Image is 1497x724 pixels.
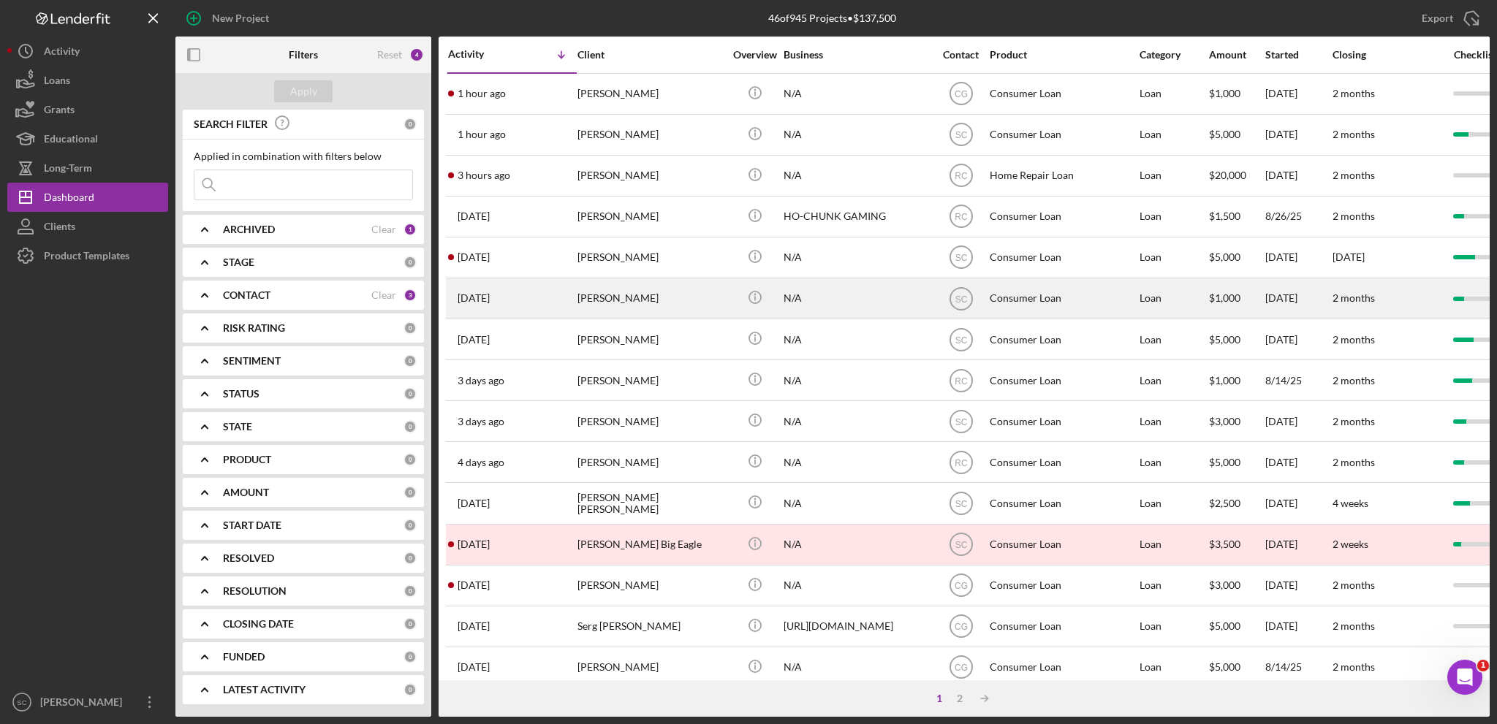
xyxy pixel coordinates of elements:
[784,361,930,400] div: N/A
[1333,251,1365,263] time: [DATE]
[955,581,968,591] text: CG
[577,607,724,646] div: Serg [PERSON_NAME]
[1140,648,1208,687] div: Loan
[371,289,396,301] div: Clear
[223,454,271,465] b: PRODUCT
[1209,648,1264,687] div: $5,000
[1209,279,1264,318] div: $1,000
[1447,660,1482,695] iframe: Intercom live chat
[403,584,417,598] div: 0
[1333,333,1375,346] time: 2 months
[1209,156,1264,195] div: $20,000
[175,4,284,33] button: New Project
[1140,238,1208,277] div: Loan
[929,693,950,704] div: 1
[784,115,930,154] div: N/A
[223,618,294,630] b: CLOSING DATE
[784,49,930,61] div: Business
[990,361,1136,400] div: Consumer Loan
[1140,402,1208,441] div: Loan
[1333,579,1375,591] time: 2 months
[223,585,287,597] b: RESOLUTION
[577,361,724,400] div: [PERSON_NAME]
[377,49,402,61] div: Reset
[403,289,417,302] div: 3
[955,253,967,263] text: SC
[403,223,417,236] div: 1
[458,292,490,304] time: 2025-08-27 16:29
[990,525,1136,564] div: Consumer Loan
[955,212,968,222] text: RC
[17,698,26,706] text: SC
[784,566,930,605] div: N/A
[223,388,259,400] b: STATUS
[1265,156,1331,195] div: [DATE]
[1265,484,1331,522] div: [DATE]
[990,607,1136,646] div: Consumer Loan
[950,693,970,704] div: 2
[1209,607,1264,646] div: $5,000
[955,416,967,427] text: SC
[990,75,1136,113] div: Consumer Loan
[955,499,967,509] text: SC
[403,321,417,335] div: 0
[1140,115,1208,154] div: Loan
[577,320,724,359] div: [PERSON_NAME]
[990,238,1136,277] div: Consumer Loan
[1209,197,1264,236] div: $1,500
[1265,525,1331,564] div: [DATE]
[955,622,968,632] text: CG
[577,566,724,605] div: [PERSON_NAME]
[955,335,967,345] text: SC
[1209,443,1264,481] div: $5,000
[274,80,333,102] button: Apply
[1209,361,1264,400] div: $1,000
[784,525,930,564] div: N/A
[1140,197,1208,236] div: Loan
[955,376,968,386] text: RC
[409,47,424,62] div: 4
[1333,128,1375,140] time: 2 months
[990,402,1136,441] div: Consumer Loan
[784,607,930,646] div: [URL][DOMAIN_NAME]
[44,241,129,274] div: Product Templates
[784,402,930,441] div: N/A
[458,620,490,632] time: 2025-08-17 02:15
[1265,648,1331,687] div: 8/14/25
[458,375,504,386] time: 2025-08-26 22:16
[577,115,724,154] div: [PERSON_NAME]
[458,169,510,181] time: 2025-08-29 14:43
[1333,415,1375,427] time: 2 months
[7,66,168,95] a: Loans
[458,251,490,263] time: 2025-08-27 18:16
[1333,620,1375,632] time: 2 months
[1140,484,1208,522] div: Loan
[1333,291,1375,304] time: 2 months
[371,224,396,235] div: Clear
[1140,75,1208,113] div: Loan
[784,156,930,195] div: N/A
[1209,484,1264,522] div: $2,500
[990,156,1136,195] div: Home Repair Loan
[7,37,168,66] button: Activity
[1140,525,1208,564] div: Loan
[7,124,168,153] button: Educational
[1333,497,1368,509] time: 4 weeks
[7,95,168,124] button: Grants
[768,12,896,24] div: 46 of 945 Projects • $137,500
[223,684,306,696] b: LATEST ACTIVITY
[194,150,413,162] div: Applied in combination with filters below
[1209,115,1264,154] div: $5,000
[223,651,265,663] b: FUNDED
[44,183,94,216] div: Dashboard
[223,421,252,433] b: STATE
[1265,238,1331,277] div: [DATE]
[44,66,70,99] div: Loans
[7,241,168,270] button: Product Templates
[933,49,988,61] div: Contact
[1265,115,1331,154] div: [DATE]
[784,197,930,236] div: HO-CHUNK GAMING
[577,238,724,277] div: [PERSON_NAME]
[784,279,930,318] div: N/A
